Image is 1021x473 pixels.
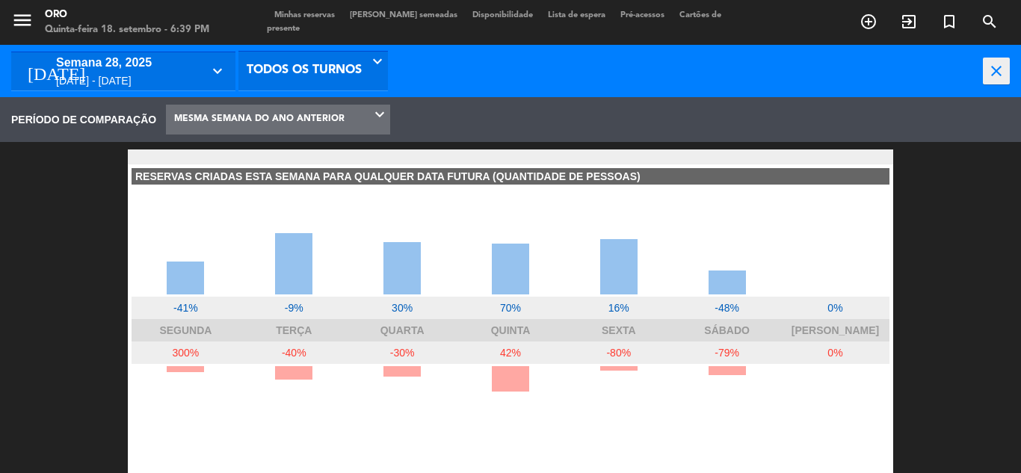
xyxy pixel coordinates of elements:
div: Segunda [132,319,240,341]
div: Sexta [564,319,673,341]
div: [PERSON_NAME] [781,319,889,341]
button: menu [11,9,34,37]
span: Disponibilidade [465,11,540,19]
i: turned_in_not [940,13,958,31]
div: Quinta [457,319,565,341]
i: menu [11,9,34,31]
span: 70% [500,300,521,317]
span: -9% [285,300,303,317]
i: search [981,13,999,31]
span: 0% [827,300,842,317]
div: Oro [45,7,209,22]
span: PERÍODO DE COMPARAÇÃO [11,111,156,129]
span: Lista de espera [540,11,613,19]
div: Quarta [348,319,457,341]
span: -40% [282,344,306,362]
span: [PERSON_NAME] semeadas [342,11,465,19]
span: Minhas reservas [267,11,342,19]
div: Sábado [673,319,781,341]
span: 42% [500,344,521,362]
i: exit_to_app [900,13,918,31]
span: 300% [173,344,200,362]
div: semana 28, 2025 [56,53,202,72]
span: Cartões de presente [267,11,721,33]
span: Pré-acessos [613,11,672,19]
div: Terça [240,319,348,341]
span: MESMA SEMANA DO ANO ANTERIOR [174,105,345,133]
i: keyboard_arrow_down [209,62,230,80]
span: -30% [390,344,415,362]
span: -79% [715,344,739,362]
span: 30% [392,300,413,317]
i: [DATE] [16,58,96,84]
div: [DATE] - [DATE] [56,72,202,90]
div: Quinta-feira 18. setembro - 6:39 PM [45,22,209,37]
span: Todos os turnos [247,52,362,90]
div: RESERVAS CRIADAS ESTA SEMANA PARA QUALQUER DATA FUTURA (QUANTIDADE DE PESSOAS) [132,168,889,185]
i: close [983,58,1010,84]
i: add_circle_outline [860,13,877,31]
span: -48% [715,300,739,317]
span: -41% [173,300,198,317]
span: 16% [608,300,629,317]
span: -80% [606,344,631,362]
span: 0% [827,344,842,362]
